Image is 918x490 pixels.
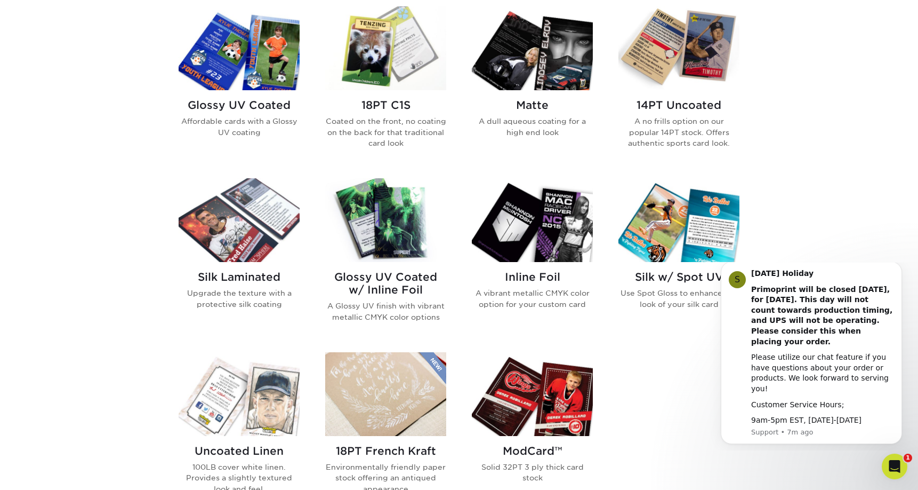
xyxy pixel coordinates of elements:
[618,116,739,148] p: A no frills option on our popular 14PT stock. Offers authentic sports card look.
[325,178,446,339] a: Glossy UV Coated w/ Inline Foil Trading Cards Glossy UV Coated w/ Inline Foil A Glossy UV finish ...
[179,6,300,90] img: Glossy UV Coated Trading Cards
[179,99,300,112] h2: Glossy UV Coated
[472,178,593,339] a: Inline Foil Trading Cards Inline Foil A vibrant metallic CMYK color option for your custom card
[325,6,446,165] a: 18PT C1S Trading Cards 18PT C1S Coated on the front, no coating on the back for that traditional ...
[46,90,189,131] div: Please utilize our chat feature if you have questions about your order or products. We look forwa...
[618,178,739,262] img: Silk w/ Spot UV Trading Cards
[882,454,907,479] iframe: Intercom live chat
[618,6,739,165] a: 14PT Uncoated Trading Cards 14PT Uncoated A no frills option on our popular 14PT stock. Offers au...
[46,137,189,148] div: Customer Service Hours;
[46,165,189,175] p: Message from Support, sent 7m ago
[325,352,446,436] img: 18PT French Kraft Trading Cards
[24,9,41,26] div: Profile image for Support
[325,301,446,322] p: A Glossy UV finish with vibrant metallic CMYK color options
[325,178,446,262] img: Glossy UV Coated w/ Inline Foil Trading Cards
[618,99,739,112] h2: 14PT Uncoated
[705,263,918,451] iframe: Intercom notifications message
[472,271,593,283] h2: Inline Foil
[3,457,91,486] iframe: Google Customer Reviews
[46,153,189,163] div: 9am-5pm EST, [DATE]-[DATE]
[904,454,912,462] span: 1
[325,271,446,296] h2: Glossy UV Coated w/ Inline Foil
[472,6,593,90] img: Matte Trading Cards
[179,445,300,457] h2: Uncoated Linen
[420,352,446,384] img: New Product
[472,178,593,262] img: Inline Foil Trading Cards
[325,445,446,457] h2: 18PT French Kraft
[179,178,300,339] a: Silk Laminated Trading Cards Silk Laminated Upgrade the texture with a protective silk coating
[618,6,739,90] img: 14PT Uncoated Trading Cards
[179,116,300,138] p: Affordable cards with a Glossy UV coating
[46,6,109,15] b: [DATE] Holiday
[179,6,300,165] a: Glossy UV Coated Trading Cards Glossy UV Coated Affordable cards with a Glossy UV coating
[179,178,300,262] img: Silk Laminated Trading Cards
[472,6,593,165] a: Matte Trading Cards Matte A dull aqueous coating for a high end look
[325,6,446,90] img: 18PT C1S Trading Cards
[472,288,593,310] p: A vibrant metallic CMYK color option for your custom card
[179,271,300,283] h2: Silk Laminated
[472,116,593,138] p: A dull aqueous coating for a high end look
[618,271,739,283] h2: Silk w/ Spot UV
[472,99,593,112] h2: Matte
[618,178,739,339] a: Silk w/ Spot UV Trading Cards Silk w/ Spot UV Use Spot Gloss to enhance the look of your silk card
[179,352,300,436] img: Uncoated Linen Trading Cards
[472,462,593,484] p: Solid 32PT 3 ply thick card stock
[325,116,446,148] p: Coated on the front, no coating on the back for that traditional card look
[46,6,189,163] div: Message content
[618,288,739,310] p: Use Spot Gloss to enhance the look of your silk card
[46,22,188,83] b: Primoprint will be closed [DATE], for [DATE]. This day will not count towards production timing, ...
[179,288,300,310] p: Upgrade the texture with a protective silk coating
[472,352,593,436] img: ModCard™ Trading Cards
[325,99,446,112] h2: 18PT C1S
[472,445,593,457] h2: ModCard™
